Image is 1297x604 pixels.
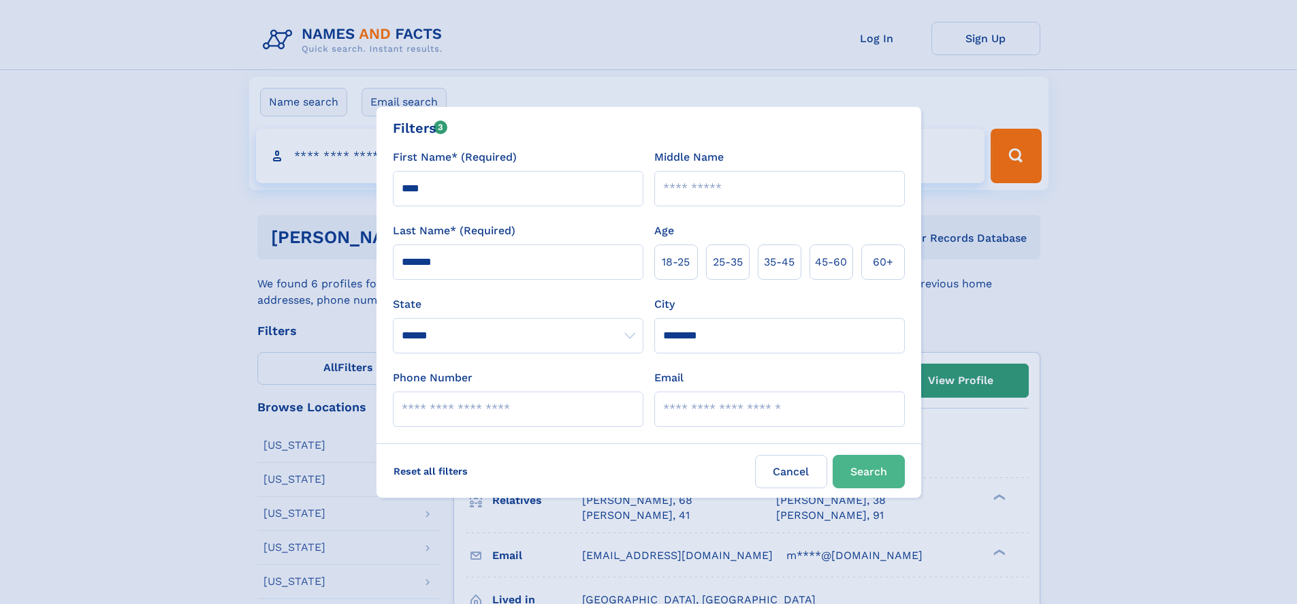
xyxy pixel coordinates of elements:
label: City [654,296,675,313]
div: Filters [393,118,448,138]
span: 18‑25 [662,254,690,270]
label: Phone Number [393,370,473,386]
label: Cancel [755,455,827,488]
span: 60+ [873,254,893,270]
label: State [393,296,643,313]
span: 25‑35 [713,254,743,270]
label: Last Name* (Required) [393,223,515,239]
span: 35‑45 [764,254,795,270]
label: Reset all filters [385,455,477,488]
label: First Name* (Required) [393,149,517,165]
label: Age [654,223,674,239]
span: 45‑60 [815,254,847,270]
label: Email [654,370,684,386]
button: Search [833,455,905,488]
label: Middle Name [654,149,724,165]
